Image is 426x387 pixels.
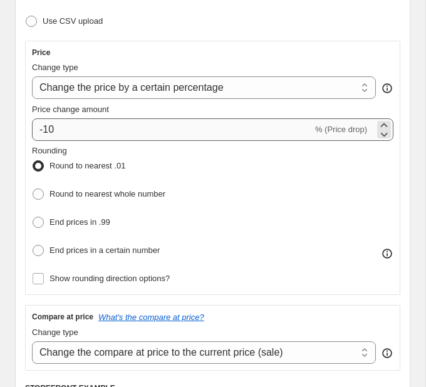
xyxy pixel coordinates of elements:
[49,189,165,199] span: Round to nearest whole number
[32,328,78,337] span: Change type
[43,16,103,26] span: Use CSV upload
[32,146,67,155] span: Rounding
[32,105,109,114] span: Price change amount
[32,312,93,322] h3: Compare at price
[315,125,367,134] span: % (Price drop)
[32,63,78,72] span: Change type
[49,245,160,255] span: End prices in a certain number
[32,48,50,58] h3: Price
[98,312,204,322] button: What's the compare at price?
[381,82,393,95] div: help
[49,274,170,283] span: Show rounding direction options?
[49,217,110,227] span: End prices in .99
[49,161,125,170] span: Round to nearest .01
[381,347,393,359] div: help
[32,118,313,141] input: -15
